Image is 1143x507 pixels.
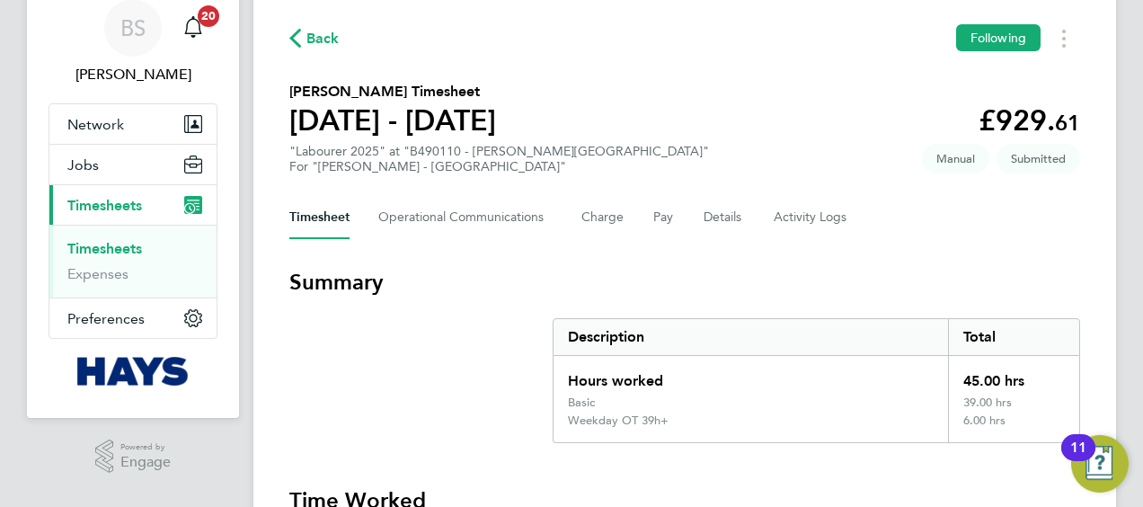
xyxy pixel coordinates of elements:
div: 6.00 hrs [948,414,1079,442]
button: Open Resource Center, 11 new notifications [1071,435,1129,493]
button: Preferences [49,298,217,338]
span: 61 [1055,110,1080,136]
app-decimal: £929. [979,103,1080,138]
a: Powered byEngage [95,440,172,474]
span: BS [120,16,146,40]
button: Pay [653,196,675,239]
div: Description [554,319,948,355]
div: Basic [568,396,595,410]
span: Network [67,116,124,133]
span: Preferences [67,310,145,327]
button: Operational Communications [378,196,553,239]
span: 20 [198,5,219,27]
span: This timesheet was manually created. [922,144,989,173]
h3: Summary [289,268,1080,297]
div: 39.00 hrs [948,396,1079,414]
div: Summary [553,318,1080,443]
div: 11 [1070,448,1086,471]
div: Timesheets [49,225,217,298]
span: Engage [120,455,171,470]
span: Billy Smith [49,64,217,85]
button: Following [956,24,1041,51]
span: Back [306,28,340,49]
span: Powered by [120,440,171,455]
span: Jobs [67,156,99,173]
span: Following [970,30,1026,46]
button: Details [704,196,745,239]
a: Go to home page [49,357,217,386]
button: Timesheet [289,196,350,239]
a: Timesheets [67,240,142,257]
div: "Labourer 2025" at "B490110 - [PERSON_NAME][GEOGRAPHIC_DATA]" [289,144,709,174]
div: Total [948,319,1079,355]
button: Timesheets Menu [1048,24,1080,52]
h1: [DATE] - [DATE] [289,102,496,138]
span: This timesheet is Submitted. [997,144,1080,173]
div: Weekday OT 39h+ [568,414,669,428]
img: hays-logo-retina.png [77,357,190,386]
button: Network [49,104,217,144]
span: Timesheets [67,197,142,214]
a: Expenses [67,265,128,282]
button: Charge [581,196,625,239]
button: Back [289,27,340,49]
h2: [PERSON_NAME] Timesheet [289,81,496,102]
div: 45.00 hrs [948,356,1079,396]
div: For "[PERSON_NAME] - [GEOGRAPHIC_DATA]" [289,159,709,174]
button: Timesheets [49,185,217,225]
div: Hours worked [554,356,948,396]
button: Activity Logs [774,196,849,239]
button: Jobs [49,145,217,184]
